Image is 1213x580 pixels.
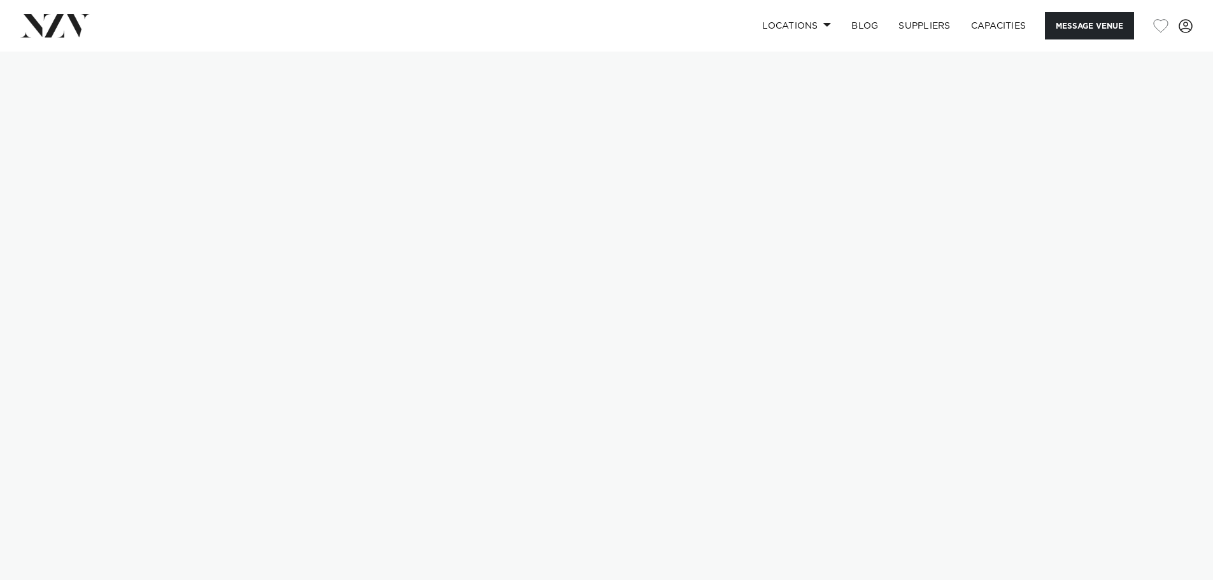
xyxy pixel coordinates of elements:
button: Message Venue [1045,12,1134,39]
a: Locations [752,12,841,39]
img: nzv-logo.png [20,14,90,37]
a: SUPPLIERS [888,12,960,39]
a: BLOG [841,12,888,39]
a: Capacities [961,12,1037,39]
